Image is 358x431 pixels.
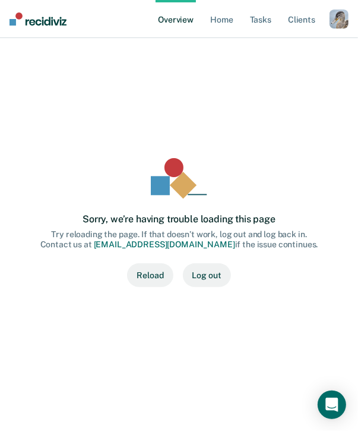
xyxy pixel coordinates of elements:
img: Recidiviz [9,12,66,26]
div: Sorry, we’re having trouble loading this page [83,213,275,225]
a: [EMAIL_ADDRESS][DOMAIN_NAME] [94,240,235,249]
button: Reload [127,263,173,287]
button: Log out [183,263,231,287]
div: Open Intercom Messenger [318,391,346,419]
div: Try reloading the page. If that doesn’t work, log out and log back in. Contact us at if the issue... [40,229,318,250]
